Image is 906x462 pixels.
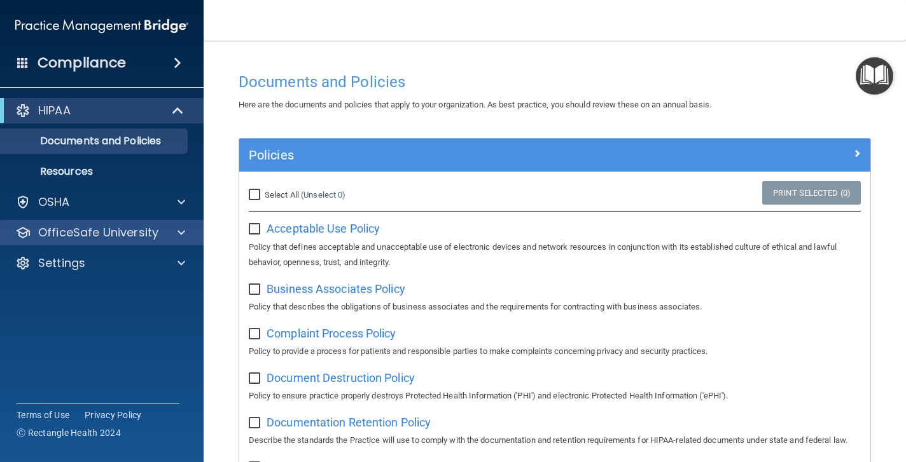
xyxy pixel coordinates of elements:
a: Policies [249,145,861,165]
p: Settings [38,255,85,271]
a: OSHA [15,194,185,210]
img: PMB logo [15,13,188,39]
a: (Unselect 0) [301,190,345,200]
p: Policy to ensure practice properly destroys Protected Health Information ('PHI') and electronic P... [249,388,861,404]
h4: Compliance [38,54,126,72]
a: HIPAA [15,103,185,118]
p: Policy that defines acceptable and unacceptable use of electronic devices and network resources i... [249,240,861,270]
a: Settings [15,255,185,271]
p: Resources [8,165,182,178]
h4: Documents and Policies [239,74,871,90]
button: Open Resource Center [856,57,893,95]
iframe: Drift Widget Chat Controller [686,380,891,431]
span: Here are the documents and policies that apply to your organization. As best practice, you should... [239,100,711,109]
span: Select All [265,190,299,200]
p: Documents and Policies [8,135,182,147]
span: Ⓒ Rectangle Health 2024 [17,426,121,439]
span: Acceptable Use Policy [267,222,380,235]
span: Business Associates Policy [267,282,405,296]
p: Describe the standards the Practice will use to comply with the documentation and retention requi... [249,433,861,448]
p: Policy that describes the obligations of business associates and the requirements for contracting... [249,299,861,315]
span: Document Destruction Policy [267,371,415,384]
h5: Policies [249,148,703,162]
input: Select All (Unselect 0) [249,190,263,200]
span: Complaint Process Policy [267,327,396,340]
p: Policy to provide a process for patients and responsible parties to make complaints concerning pr... [249,344,861,359]
p: OSHA [38,194,70,210]
p: HIPAA [38,103,71,118]
a: OfficeSafe University [15,225,185,240]
a: Print Selected (0) [762,181,861,205]
p: OfficeSafe University [38,225,158,240]
a: Privacy Policy [85,409,142,421]
span: Documentation Retention Policy [267,416,431,429]
a: Terms of Use [17,409,69,421]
